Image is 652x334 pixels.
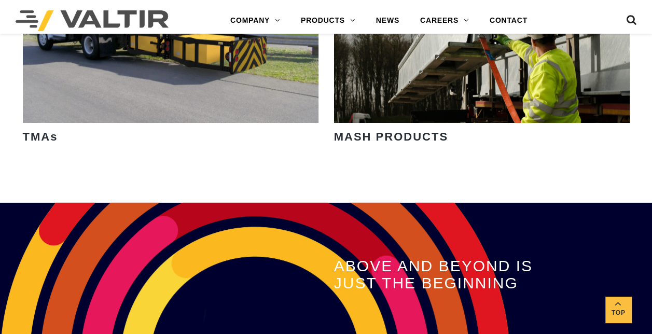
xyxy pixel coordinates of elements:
strong: TMAs [23,130,58,143]
a: NEWS [366,10,410,31]
strong: MASH PRODUCTS [334,130,448,143]
a: CONTACT [479,10,538,31]
span: Top [605,307,631,319]
img: Valtir [16,10,169,31]
h2: ABOVE AND BEYOND IS JUST THE BEGINNING [334,257,536,291]
a: PRODUCTS [290,10,366,31]
a: CAREERS [410,10,479,31]
a: Top [605,297,631,323]
a: COMPANY [220,10,290,31]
